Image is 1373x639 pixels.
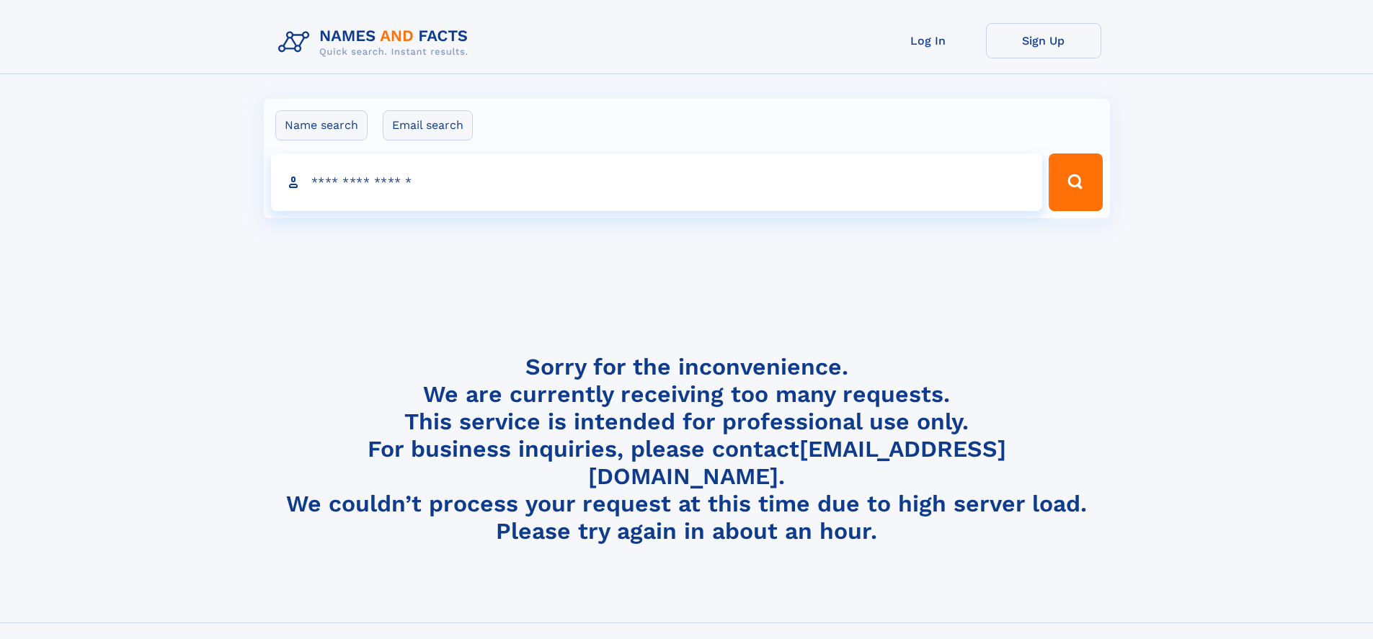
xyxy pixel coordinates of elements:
[272,353,1101,545] h4: Sorry for the inconvenience. We are currently receiving too many requests. This service is intend...
[588,435,1006,490] a: [EMAIL_ADDRESS][DOMAIN_NAME]
[271,153,1043,211] input: search input
[1049,153,1102,211] button: Search Button
[986,23,1101,58] a: Sign Up
[272,23,480,62] img: Logo Names and Facts
[383,110,473,140] label: Email search
[871,23,986,58] a: Log In
[275,110,368,140] label: Name search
